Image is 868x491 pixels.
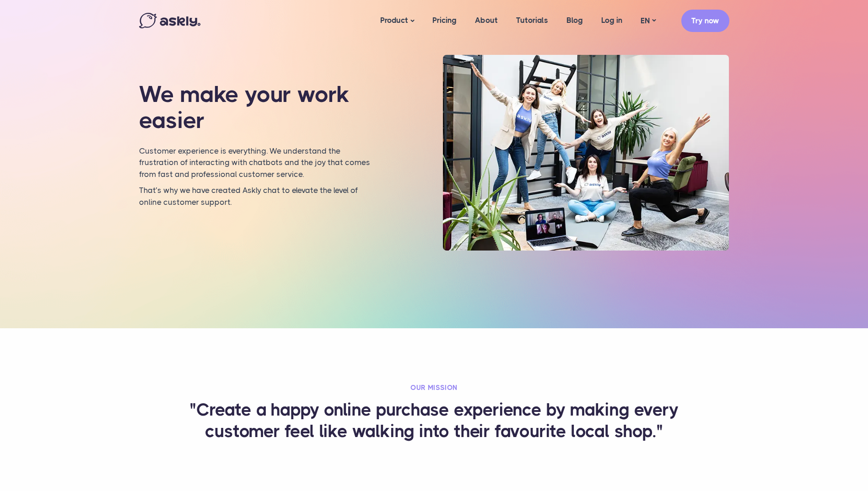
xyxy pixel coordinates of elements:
h2: Our mission [189,383,679,392]
a: Tutorials [507,3,557,38]
p: That’s why we have created Askly chat to elevate the level of online customer support. [139,185,374,208]
a: About [466,3,507,38]
h3: "Create a happy online purchase experience by making every customer feel like walking into their ... [189,399,679,443]
a: Try now [681,10,729,32]
a: EN [631,14,665,27]
a: Log in [592,3,631,38]
h1: We make your work easier [139,81,374,134]
p: Customer experience is everything. We understand the frustration of interacting with chatbots and... [139,145,374,181]
a: Blog [557,3,592,38]
a: Product [371,3,423,39]
img: Askly [139,13,200,28]
a: Pricing [423,3,466,38]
